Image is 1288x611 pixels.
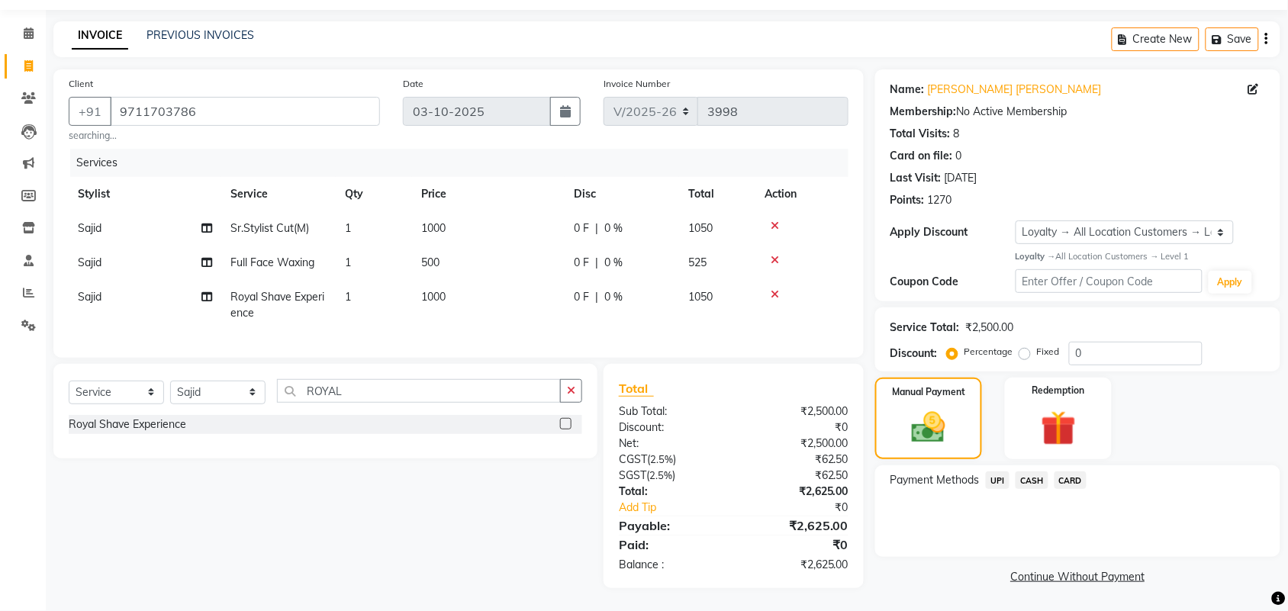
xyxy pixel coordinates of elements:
[607,420,734,436] div: Discount:
[607,468,734,484] div: ( )
[1016,269,1203,293] input: Enter Offer / Coupon Code
[595,220,598,236] span: |
[890,274,1016,290] div: Coupon Code
[421,221,446,235] span: 1000
[604,255,623,271] span: 0 %
[1055,471,1087,489] span: CARD
[619,468,646,482] span: SGST
[890,104,1265,120] div: No Active Membership
[78,290,101,304] span: Sajid
[72,22,128,50] a: INVOICE
[954,126,960,142] div: 8
[650,453,673,465] span: 2.5%
[604,289,623,305] span: 0 %
[892,385,965,399] label: Manual Payment
[1016,250,1265,263] div: All Location Customers → Level 1
[345,256,351,269] span: 1
[607,484,734,500] div: Total:
[607,404,734,420] div: Sub Total:
[890,170,942,186] div: Last Visit:
[901,408,956,447] img: _cash.svg
[1209,271,1252,294] button: Apply
[928,192,952,208] div: 1270
[966,320,1014,336] div: ₹2,500.00
[574,289,589,305] span: 0 F
[230,221,309,235] span: Sr.Stylist Cut(M)
[890,320,960,336] div: Service Total:
[336,177,412,211] th: Qty
[1112,27,1199,51] button: Create New
[110,97,380,126] input: Search by Name/Mobile/Email/Code
[277,379,561,403] input: Search or Scan
[688,221,713,235] span: 1050
[69,129,380,143] small: searching...
[1016,471,1048,489] span: CASH
[607,452,734,468] div: ( )
[619,381,654,397] span: Total
[928,82,1102,98] a: [PERSON_NAME] [PERSON_NAME]
[565,177,679,211] th: Disc
[70,149,860,177] div: Services
[78,256,101,269] span: Sajid
[688,290,713,304] span: 1050
[964,345,1013,359] label: Percentage
[733,420,860,436] div: ₹0
[412,177,565,211] th: Price
[221,177,336,211] th: Service
[1016,251,1056,262] strong: Loyalty →
[890,192,925,208] div: Points:
[1037,345,1060,359] label: Fixed
[403,77,423,91] label: Date
[607,436,734,452] div: Net:
[733,452,860,468] div: ₹62.50
[147,28,254,42] a: PREVIOUS INVOICES
[649,469,672,481] span: 2.5%
[890,224,1016,240] div: Apply Discount
[69,416,186,433] div: Royal Shave Experience
[595,289,598,305] span: |
[230,290,324,320] span: Royal Shave Experience
[604,77,670,91] label: Invoice Number
[421,256,440,269] span: 500
[733,516,860,535] div: ₹2,625.00
[607,516,734,535] div: Payable:
[574,255,589,271] span: 0 F
[733,484,860,500] div: ₹2,625.00
[69,177,221,211] th: Stylist
[878,569,1277,585] a: Continue Without Payment
[607,535,734,554] div: Paid:
[1030,407,1087,450] img: _gift.svg
[890,104,957,120] div: Membership:
[956,148,962,164] div: 0
[986,471,1009,489] span: UPI
[345,221,351,235] span: 1
[604,220,623,236] span: 0 %
[421,290,446,304] span: 1000
[607,500,755,516] a: Add Tip
[345,290,351,304] span: 1
[1032,384,1085,397] label: Redemption
[733,436,860,452] div: ₹2,500.00
[619,452,647,466] span: CGST
[69,97,111,126] button: +91
[69,77,93,91] label: Client
[755,500,860,516] div: ₹0
[755,177,848,211] th: Action
[230,256,314,269] span: Full Face Waxing
[688,256,707,269] span: 525
[890,82,925,98] div: Name:
[733,535,860,554] div: ₹0
[890,148,953,164] div: Card on file:
[607,557,734,573] div: Balance :
[78,221,101,235] span: Sajid
[890,126,951,142] div: Total Visits:
[890,346,938,362] div: Discount:
[574,220,589,236] span: 0 F
[733,557,860,573] div: ₹2,625.00
[733,468,860,484] div: ₹62.50
[679,177,755,211] th: Total
[945,170,977,186] div: [DATE]
[595,255,598,271] span: |
[890,472,980,488] span: Payment Methods
[733,404,860,420] div: ₹2,500.00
